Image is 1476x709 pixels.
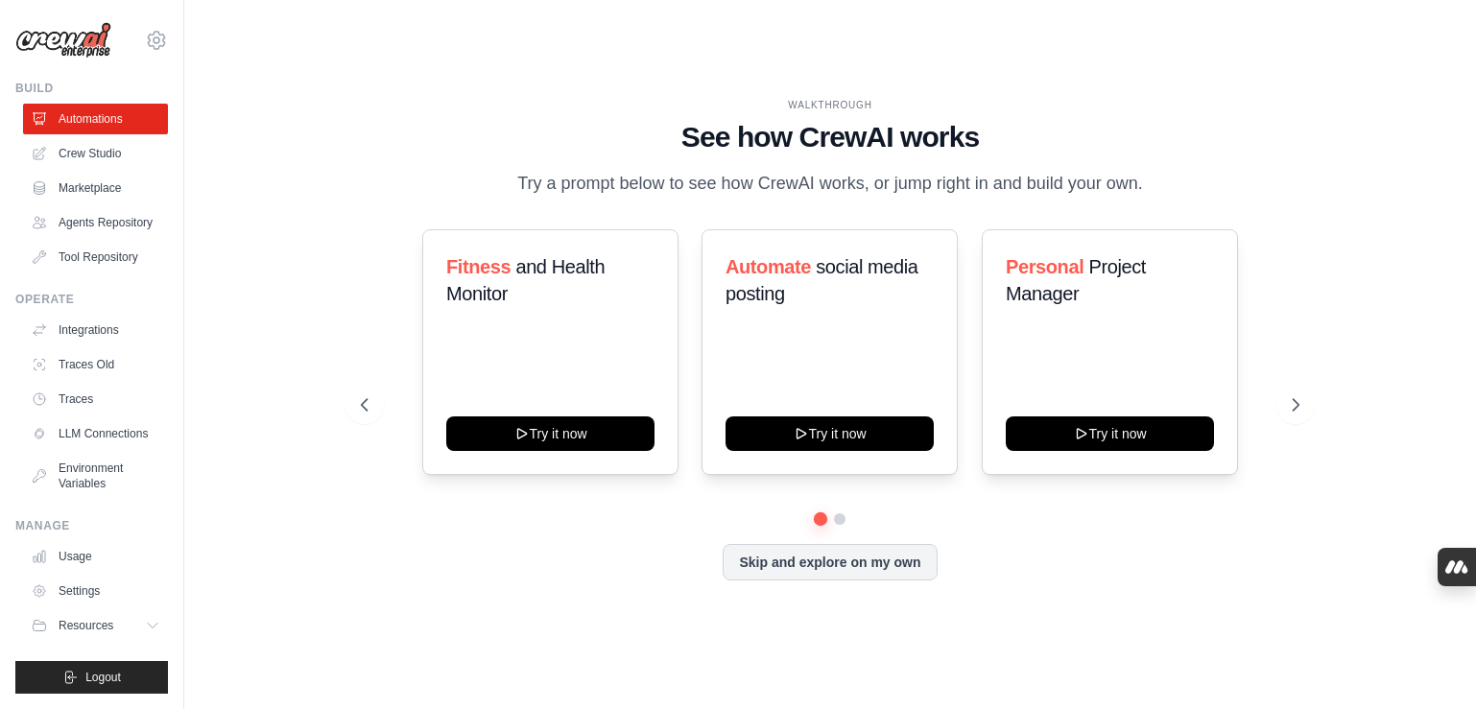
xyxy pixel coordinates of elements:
span: social media posting [726,256,918,304]
a: Settings [23,576,168,606]
button: Skip and explore on my own [723,544,937,580]
a: Agents Repository [23,207,168,238]
button: Resources [23,610,168,641]
a: Crew Studio [23,138,168,169]
a: Integrations [23,315,168,345]
a: Tool Repository [23,242,168,272]
span: and Health Monitor [446,256,605,304]
a: Marketplace [23,173,168,203]
a: Usage [23,541,168,572]
a: Traces [23,384,168,414]
a: Traces Old [23,349,168,380]
div: Build [15,81,168,96]
a: LLM Connections [23,418,168,449]
button: Logout [15,661,168,694]
a: Environment Variables [23,453,168,499]
span: Resources [59,618,113,633]
button: Try it now [1006,416,1214,451]
div: Operate [15,292,168,307]
span: Project Manager [1006,256,1146,304]
div: WALKTHROUGH [361,98,1299,112]
span: Fitness [446,256,511,277]
a: Automations [23,104,168,134]
h1: See how CrewAI works [361,120,1299,154]
button: Try it now [726,416,934,451]
div: Manage [15,518,168,533]
p: Try a prompt below to see how CrewAI works, or jump right in and build your own. [508,170,1153,198]
span: Automate [726,256,811,277]
span: Personal [1006,256,1083,277]
button: Try it now [446,416,655,451]
img: Logo [15,22,111,59]
span: Logout [85,670,121,685]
